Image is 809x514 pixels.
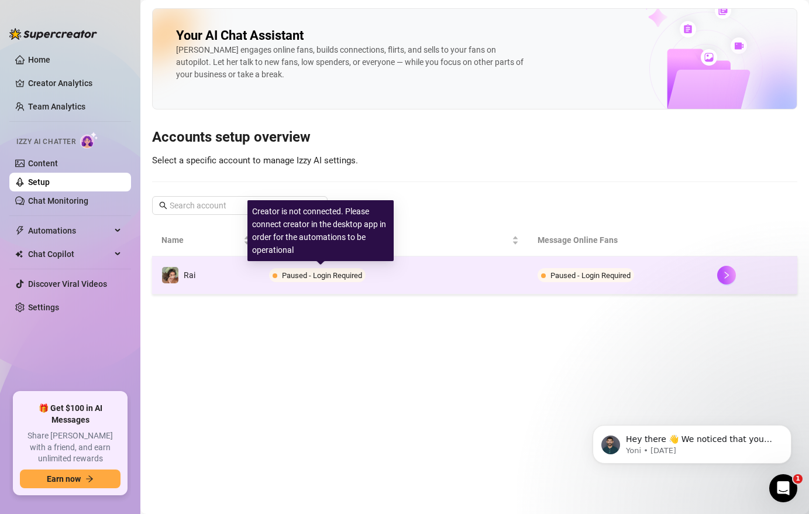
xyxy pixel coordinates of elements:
span: Name [161,234,241,246]
a: Content [28,159,58,168]
div: [PERSON_NAME] engages online fans, builds connections, flirts, and sells to your fans on autopilo... [176,44,527,81]
span: Select a specific account to manage Izzy AI settings. [152,155,358,166]
span: Chat Copilot [28,245,111,263]
button: Earn nowarrow-right [20,470,121,488]
div: Creator is not connected. Please connect creator in the desktop app in order for the automations ... [247,200,394,261]
button: right [717,266,736,285]
iframe: Intercom notifications message [575,400,809,482]
span: 🎁 Get $100 in AI Messages [20,403,121,426]
span: Earn now [47,474,81,484]
a: Discover Viral Videos [28,279,107,289]
a: Setup [28,177,50,187]
th: Name [152,224,260,256]
iframe: Intercom live chat [769,474,797,502]
span: 1 [793,474,803,484]
a: Chat Monitoring [28,196,88,205]
a: Creator Analytics [28,74,122,92]
img: logo-BBDzfeDw.svg [9,28,97,40]
span: Paused - Login Required [550,271,631,280]
h2: Your AI Chat Assistant [176,28,304,44]
span: thunderbolt [15,226,25,235]
th: Message Online Fans [528,224,707,256]
img: Chat Copilot [15,250,23,258]
span: search [159,201,167,210]
a: Settings [28,303,59,312]
span: Automations [28,221,111,240]
th: Private Chats [260,224,529,256]
span: Izzy AI Chatter [16,136,75,148]
a: Team Analytics [28,102,85,111]
span: Share [PERSON_NAME] with a friend, and earn unlimited rewards [20,430,121,465]
img: Rai [162,267,178,283]
input: Search account [170,199,311,212]
span: right [722,271,731,279]
span: Paused - Login Required [282,271,362,280]
span: Rai [184,270,195,280]
h3: Accounts setup overview [152,128,797,147]
img: AI Chatter [80,132,98,149]
a: Home [28,55,50,64]
span: arrow-right [85,475,94,483]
